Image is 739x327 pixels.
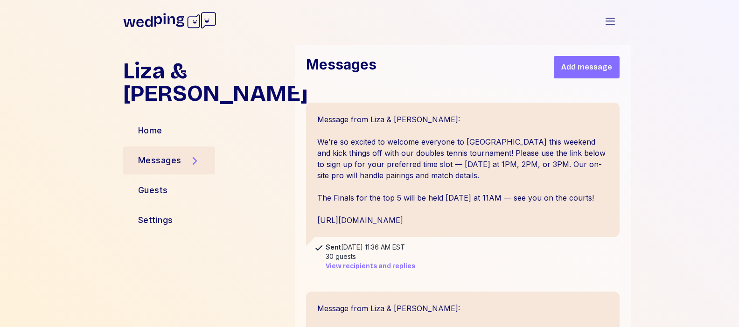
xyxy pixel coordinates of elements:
[138,214,173,227] div: Settings
[123,60,287,104] h1: Liza & [PERSON_NAME]
[326,243,415,252] div: [DATE] 11:36 AM EST
[306,103,620,237] div: Message from Liza & [PERSON_NAME]: We’re so excited to welcome everyone to [GEOGRAPHIC_DATA] this...
[306,56,376,78] h1: Messages
[138,184,168,197] div: Guests
[554,56,620,78] button: Add message
[326,252,356,261] div: 30 guests
[326,243,341,251] span: Sent
[138,124,162,137] div: Home
[561,62,612,73] span: Add message
[326,262,415,271] button: View recipients and replies
[138,154,181,167] div: Messages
